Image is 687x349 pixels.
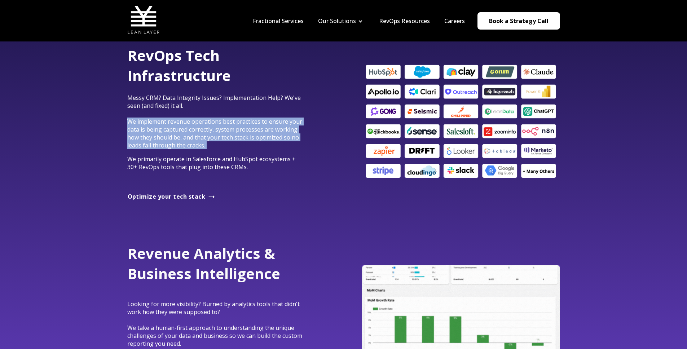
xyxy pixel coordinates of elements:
a: RevOps Resources [379,17,430,25]
span: We primarily operate in Salesforce and HubSpot ecosystems + 30+ RevOps tools that plug into these... [127,155,296,171]
a: Our Solutions [318,17,356,25]
img: b2b tech stack tools lean layer revenue operations (400 x 400 px) (850 x 500 px) [362,63,560,180]
span: Optimize your tech stack [128,193,206,200]
div: Navigation Menu [246,17,472,25]
a: Book a Strategy Call [477,12,560,30]
a: Optimize your tech stack [127,193,216,201]
a: Fractional Services [253,17,304,25]
a: Careers [444,17,465,25]
span: Revenue Analytics & Business Intelligence [127,243,280,283]
img: Lean Layer Logo [127,4,160,36]
span: RevOps Tech Infrastructure [127,45,231,85]
span: Messy CRM? Data Integrity Issues? Implementation Help? We've seen (and fixed) it all. We implemen... [127,94,302,149]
